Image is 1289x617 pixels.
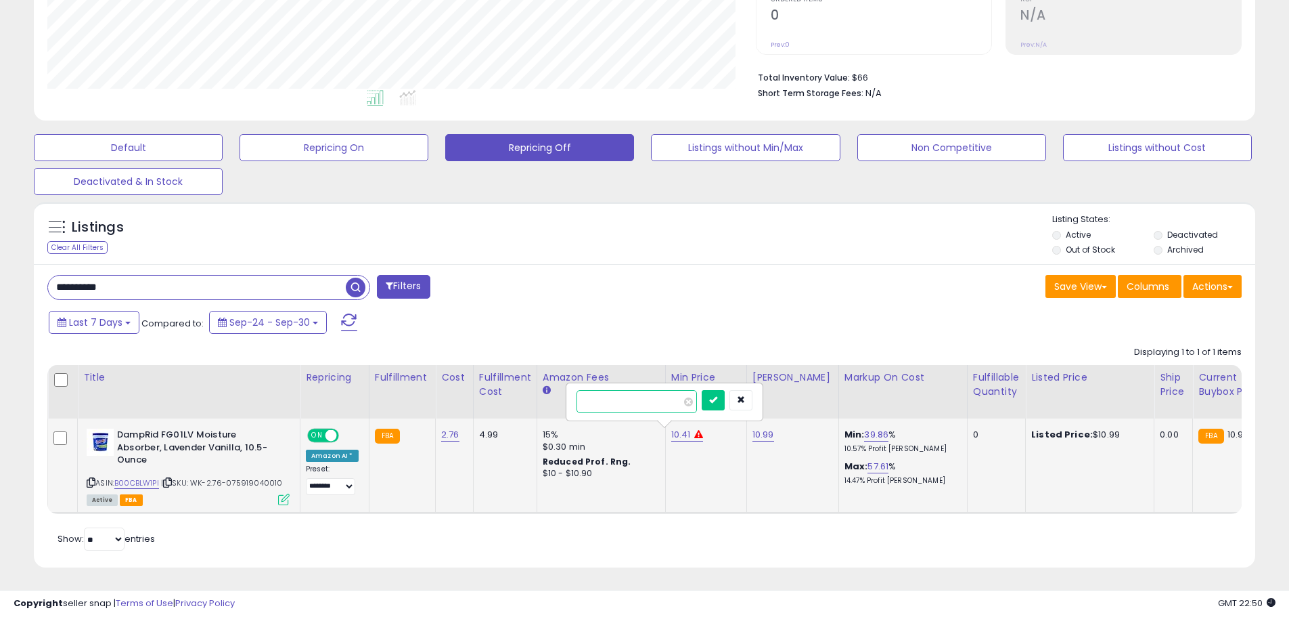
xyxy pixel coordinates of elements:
[58,532,155,545] span: Show: entries
[867,460,888,473] a: 57.61
[141,317,204,330] span: Compared to:
[14,597,63,610] strong: Copyright
[445,134,634,161] button: Repricing Off
[34,134,223,161] button: Default
[543,468,655,480] div: $10 - $10.90
[1066,229,1091,240] label: Active
[161,477,283,488] span: | SKU: WK-2.76-075919040010
[1066,244,1115,255] label: Out of Stock
[973,429,1015,441] div: 0
[752,370,833,385] div: [PERSON_NAME]
[114,477,159,489] a: B00CBLW1PI
[844,444,957,454] p: 10.57% Profit [PERSON_NAME]
[83,370,294,385] div: Title
[1218,597,1275,610] span: 2025-10-8 22:50 GMT
[543,456,631,467] b: Reduced Prof. Rng.
[671,370,741,385] div: Min Price
[1031,429,1144,441] div: $10.99
[1127,280,1169,293] span: Columns
[844,476,957,486] p: 14.47% Profit [PERSON_NAME]
[543,370,660,385] div: Amazon Fees
[120,494,143,506] span: FBA
[87,429,290,504] div: ASIN:
[1052,213,1255,226] p: Listing States:
[1031,428,1093,441] b: Listed Price:
[543,385,551,397] small: Amazon Fees.
[543,441,655,453] div: $0.30 min
[116,597,173,610] a: Terms of Use
[441,428,459,442] a: 2.76
[69,316,122,329] span: Last 7 Days
[1031,370,1148,385] div: Listed Price
[72,218,124,237] h5: Listings
[844,429,957,454] div: %
[49,311,139,334] button: Last 7 Days
[758,87,863,99] b: Short Term Storage Fees:
[758,68,1231,85] li: $66
[377,275,430,299] button: Filters
[844,428,865,441] b: Min:
[1160,429,1182,441] div: 0.00
[47,241,108,254] div: Clear All Filters
[857,134,1046,161] button: Non Competitive
[309,430,325,442] span: ON
[87,429,114,456] img: 41sIzsqUCrL._SL40_.jpg
[1020,7,1241,26] h2: N/A
[752,428,774,442] a: 10.99
[1063,134,1252,161] button: Listings without Cost
[337,430,359,442] span: OFF
[543,429,655,441] div: 15%
[844,461,957,486] div: %
[117,429,281,470] b: DampRid FG01LV Moisture Absorber, Lavender Vanilla, 10.5-Ounce
[306,370,363,385] div: Repricing
[34,168,223,195] button: Deactivated & In Stock
[864,428,888,442] a: 39.86
[375,370,430,385] div: Fulfillment
[306,465,359,495] div: Preset:
[1198,370,1268,399] div: Current Buybox Price
[1227,428,1249,441] span: 10.99
[479,370,531,399] div: Fulfillment Cost
[87,494,118,506] span: All listings currently available for purchase on Amazon
[1183,275,1242,298] button: Actions
[1167,229,1218,240] label: Deactivated
[1167,244,1204,255] label: Archived
[771,7,991,26] h2: 0
[1198,429,1223,444] small: FBA
[175,597,235,610] a: Privacy Policy
[838,365,967,419] th: The percentage added to the cost of goods (COGS) that forms the calculator for Min & Max prices.
[771,41,790,49] small: Prev: 0
[240,134,428,161] button: Repricing On
[229,316,310,329] span: Sep-24 - Sep-30
[306,450,359,462] div: Amazon AI *
[1134,346,1242,359] div: Displaying 1 to 1 of 1 items
[651,134,840,161] button: Listings without Min/Max
[1020,41,1047,49] small: Prev: N/A
[14,597,235,610] div: seller snap | |
[479,429,526,441] div: 4.99
[671,428,691,442] a: 10.41
[441,370,468,385] div: Cost
[865,87,882,100] span: N/A
[844,370,962,385] div: Markup on Cost
[209,311,327,334] button: Sep-24 - Sep-30
[973,370,1020,399] div: Fulfillable Quantity
[1118,275,1181,298] button: Columns
[844,460,868,473] b: Max:
[758,72,850,83] b: Total Inventory Value:
[1045,275,1116,298] button: Save View
[375,429,400,444] small: FBA
[1160,370,1187,399] div: Ship Price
